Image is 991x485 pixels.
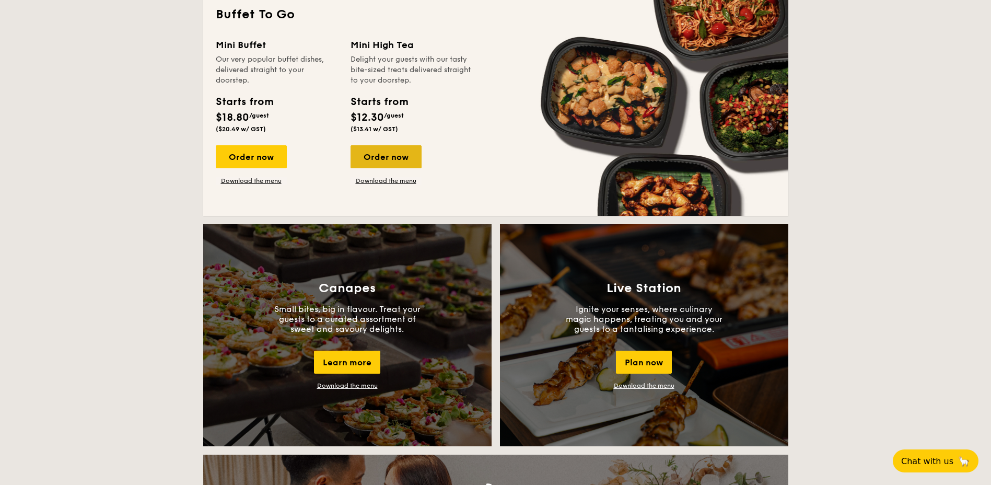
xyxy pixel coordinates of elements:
[901,456,953,466] span: Chat with us
[216,38,338,52] div: Mini Buffet
[216,111,249,124] span: $18.80
[958,455,970,467] span: 🦙
[351,177,422,185] a: Download the menu
[384,112,404,119] span: /guest
[614,382,674,389] a: Download the menu
[351,111,384,124] span: $12.30
[607,281,681,296] h3: Live Station
[566,304,722,334] p: Ignite your senses, where culinary magic happens, treating you and your guests to a tantalising e...
[351,125,398,133] span: ($13.41 w/ GST)
[351,145,422,168] div: Order now
[893,449,978,472] button: Chat with us🦙
[216,177,287,185] a: Download the menu
[351,54,473,86] div: Delight your guests with our tasty bite-sized treats delivered straight to your doorstep.
[319,281,376,296] h3: Canapes
[351,38,473,52] div: Mini High Tea
[249,112,269,119] span: /guest
[269,304,426,334] p: Small bites, big in flavour. Treat your guests to a curated assortment of sweet and savoury delig...
[216,6,776,23] h2: Buffet To Go
[216,125,266,133] span: ($20.49 w/ GST)
[216,145,287,168] div: Order now
[216,54,338,86] div: Our very popular buffet dishes, delivered straight to your doorstep.
[314,351,380,374] div: Learn more
[317,382,378,389] a: Download the menu
[216,94,273,110] div: Starts from
[616,351,672,374] div: Plan now
[351,94,407,110] div: Starts from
